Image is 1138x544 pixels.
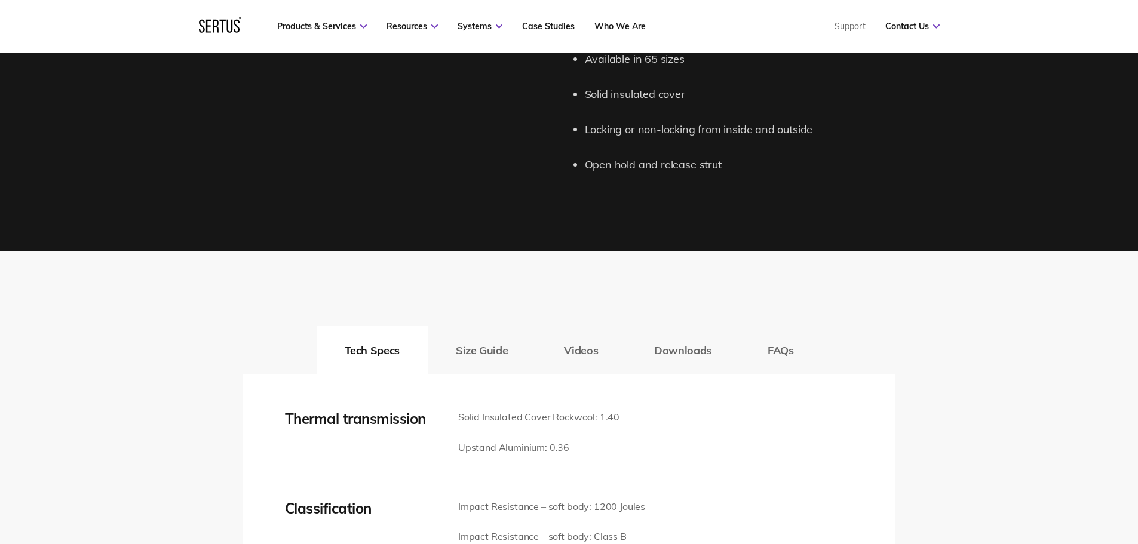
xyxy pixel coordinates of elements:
button: FAQs [740,326,822,374]
a: Systems [458,21,502,32]
p: Impact Resistance – soft body: 1200 Joules [458,499,645,515]
li: Locking or non-locking from inside and outside [585,121,895,139]
p: Upstand Aluminium: 0.36 [458,440,619,456]
button: Videos [536,326,626,374]
p: Solid Insulated Cover Rockwool: 1.40 [458,410,619,425]
a: Products & Services [277,21,367,32]
button: Downloads [626,326,740,374]
div: Thermal transmission [285,410,440,428]
li: Open hold and release strut [585,156,895,174]
iframe: Chat Widget [923,405,1138,544]
a: Resources [387,21,438,32]
a: Who We Are [594,21,646,32]
div: Classification [285,499,440,517]
a: Case Studies [522,21,575,32]
li: Available in 65 sizes [585,51,895,68]
li: Solid insulated cover [585,86,895,103]
button: Size Guide [428,326,536,374]
a: Contact Us [885,21,940,32]
a: Support [835,21,866,32]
